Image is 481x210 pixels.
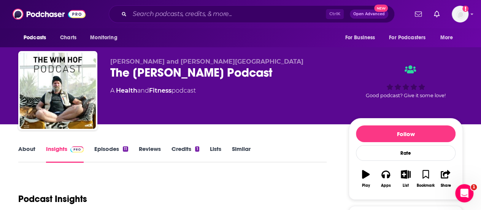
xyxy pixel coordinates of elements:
div: Bookmark [417,183,435,188]
div: Share [440,183,451,188]
div: 1 [195,146,199,152]
button: List [396,165,416,192]
a: About [18,145,35,163]
img: The Wim Hof Podcast [20,53,96,129]
span: Podcasts [24,32,46,43]
button: Bookmark [416,165,435,192]
span: and [137,87,149,94]
img: Podchaser - Follow, Share and Rate Podcasts [13,7,86,21]
button: Follow [356,125,456,142]
a: Show notifications dropdown [412,8,425,21]
div: A podcast [110,86,196,95]
a: Reviews [139,145,161,163]
span: Good podcast? Give it some love! [366,93,446,98]
span: Monitoring [90,32,117,43]
button: Share [436,165,456,192]
span: [PERSON_NAME] and [PERSON_NAME][GEOGRAPHIC_DATA] [110,58,303,65]
button: Open AdvancedNew [350,10,388,19]
a: Charts [55,30,81,45]
span: For Business [345,32,375,43]
a: Episodes11 [94,145,128,163]
div: Rate [356,145,456,161]
span: Charts [60,32,76,43]
span: More [440,32,453,43]
img: User Profile [452,6,468,22]
button: open menu [435,30,463,45]
h1: Podcast Insights [18,193,87,205]
a: Similar [232,145,251,163]
a: Fitness [149,87,171,94]
button: open menu [340,30,384,45]
iframe: Intercom live chat [455,184,473,202]
div: Search podcasts, credits, & more... [109,5,395,23]
button: open menu [18,30,56,45]
span: For Podcasters [389,32,425,43]
div: 11 [123,146,128,152]
button: open menu [85,30,127,45]
span: New [374,5,388,12]
button: open menu [384,30,437,45]
a: Credits1 [171,145,199,163]
button: Play [356,165,376,192]
span: Open Advanced [353,12,385,16]
input: Search podcasts, credits, & more... [130,8,326,20]
button: Apps [376,165,395,192]
a: Lists [210,145,221,163]
a: InsightsPodchaser Pro [46,145,84,163]
span: Ctrl K [326,9,344,19]
div: Apps [381,183,391,188]
img: Podchaser Pro [70,146,84,152]
button: Show profile menu [452,6,468,22]
span: Logged in as LBraverman [452,6,468,22]
span: 1 [471,184,477,190]
a: Show notifications dropdown [431,8,443,21]
div: List [403,183,409,188]
div: Good podcast? Give it some love! [349,58,463,105]
a: Health [116,87,137,94]
div: Play [362,183,370,188]
svg: Add a profile image [462,6,468,12]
